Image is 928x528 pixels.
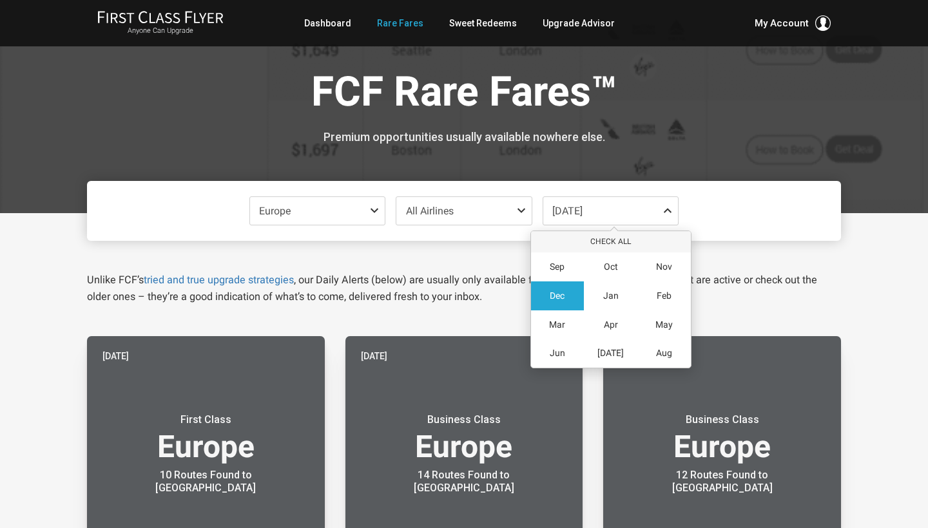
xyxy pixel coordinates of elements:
[597,348,624,359] span: [DATE]
[97,10,224,24] img: First Class Flyer
[125,413,286,426] small: First Class
[755,15,809,31] span: My Account
[656,261,672,272] span: Nov
[102,413,309,462] h3: Europe
[552,205,583,217] span: [DATE]
[406,205,454,217] span: All Airlines
[87,272,841,305] p: Unlike FCF’s , our Daily Alerts (below) are usually only available for a short time. Jump on thos...
[304,12,351,35] a: Dashboard
[550,348,565,359] span: Jun
[361,349,387,363] time: [DATE]
[144,274,294,286] a: tried and true upgrade strategies
[125,469,286,495] div: 10 Routes Found to [GEOGRAPHIC_DATA]
[377,12,423,35] a: Rare Fares
[550,290,565,301] span: Dec
[259,205,291,217] span: Europe
[656,348,672,359] span: Aug
[97,131,831,144] h3: Premium opportunities usually available nowhere else.
[603,290,619,301] span: Jan
[383,413,545,426] small: Business Class
[97,70,831,119] h1: FCF Rare Fares™
[604,261,618,272] span: Oct
[619,413,826,462] h3: Europe
[755,15,831,31] button: My Account
[642,413,803,426] small: Business Class
[543,12,615,35] a: Upgrade Advisor
[655,319,673,330] span: May
[97,10,224,36] a: First Class FlyerAnyone Can Upgrade
[531,231,691,252] button: Check All
[361,413,568,462] h3: Europe
[449,12,517,35] a: Sweet Redeems
[642,469,803,495] div: 12 Routes Found to [GEOGRAPHIC_DATA]
[549,319,565,330] span: Mar
[550,261,565,272] span: Sep
[383,469,545,495] div: 14 Routes Found to [GEOGRAPHIC_DATA]
[604,319,618,330] span: Apr
[97,26,224,35] small: Anyone Can Upgrade
[657,290,672,301] span: Feb
[102,349,129,363] time: [DATE]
